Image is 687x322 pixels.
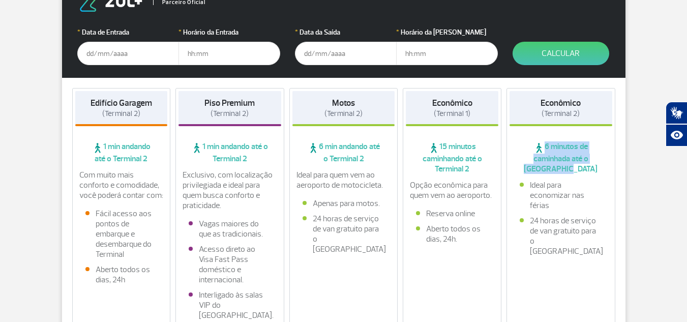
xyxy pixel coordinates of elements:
p: Ideal para quem vem ao aeroporto de motocicleta. [296,170,391,190]
div: Plugin de acessibilidade da Hand Talk. [666,102,687,147]
li: Vagas maiores do que as tradicionais. [189,219,271,239]
label: Horário da Entrada [178,27,280,38]
li: Apenas para motos. [303,198,385,209]
strong: Edifício Garagem [91,98,152,108]
p: Com muito mais conforto e comodidade, você poderá contar com: [79,170,164,200]
li: Interligado às salas VIP do [GEOGRAPHIC_DATA]. [189,290,271,320]
span: (Terminal 2) [542,109,580,119]
li: Aberto todos os dias, 24h. [416,224,488,244]
span: 15 minutos caminhando até o Terminal 2 [406,141,498,174]
input: dd/mm/aaaa [77,42,179,65]
span: (Terminal 1) [434,109,470,119]
span: 6 min andando até o Terminal 2 [292,141,395,164]
li: Ideal para economizar nas férias [520,180,602,211]
label: Data da Saída [295,27,397,38]
input: hh:mm [396,42,498,65]
li: Acesso direto ao Visa Fast Pass doméstico e internacional. [189,244,271,285]
button: Abrir tradutor de língua de sinais. [666,102,687,124]
strong: Piso Premium [204,98,255,108]
li: 24 horas de serviço de van gratuito para o [GEOGRAPHIC_DATA] [520,216,602,256]
li: 24 horas de serviço de van gratuito para o [GEOGRAPHIC_DATA] [303,214,385,254]
strong: Econômico [541,98,581,108]
strong: Motos [332,98,355,108]
button: Calcular [513,42,609,65]
li: Reserva online [416,209,488,219]
strong: Econômico [432,98,472,108]
span: 1 min andando até o Terminal 2 [178,141,281,164]
li: Aberto todos os dias, 24h [85,265,158,285]
span: (Terminal 2) [102,109,140,119]
input: hh:mm [178,42,280,65]
span: 6 minutos de caminhada até o [GEOGRAPHIC_DATA] [510,141,612,174]
span: (Terminal 2) [324,109,363,119]
span: (Terminal 2) [211,109,249,119]
li: Fácil acesso aos pontos de embarque e desembarque do Terminal [85,209,158,259]
button: Abrir recursos assistivos. [666,124,687,147]
input: dd/mm/aaaa [295,42,397,65]
label: Horário da [PERSON_NAME] [396,27,498,38]
label: Data de Entrada [77,27,179,38]
span: 1 min andando até o Terminal 2 [75,141,168,164]
p: Opção econômica para quem vem ao aeroporto. [410,180,494,200]
p: Exclusivo, com localização privilegiada e ideal para quem busca conforto e praticidade. [183,170,277,211]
